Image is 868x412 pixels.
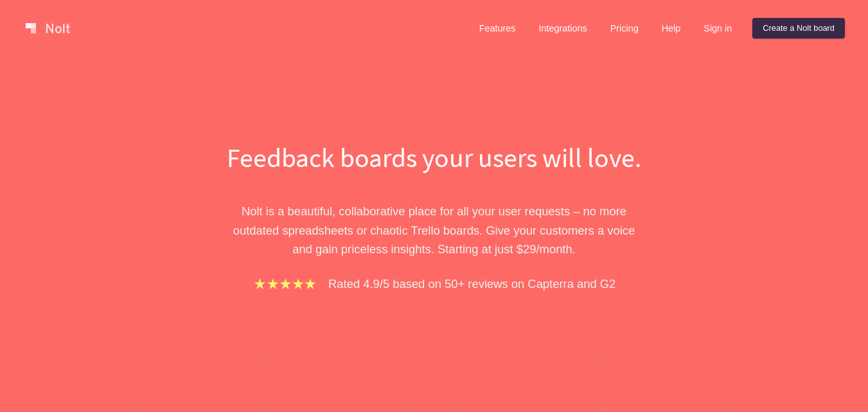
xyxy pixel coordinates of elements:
p: Nolt is a beautiful, collaborative place for all your user requests – no more outdated spreadshee... [213,202,656,258]
a: Create a Nolt board [752,18,845,39]
a: Sign in [693,18,742,39]
a: Features [469,18,526,39]
a: Pricing [600,18,649,39]
a: Integrations [528,18,597,39]
h1: Feedback boards your users will love. [213,139,656,176]
a: Help [651,18,691,39]
img: stars.b067e34983.png [252,276,318,291]
p: Rated 4.9/5 based on 50+ reviews on Capterra and G2 [328,274,616,293]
